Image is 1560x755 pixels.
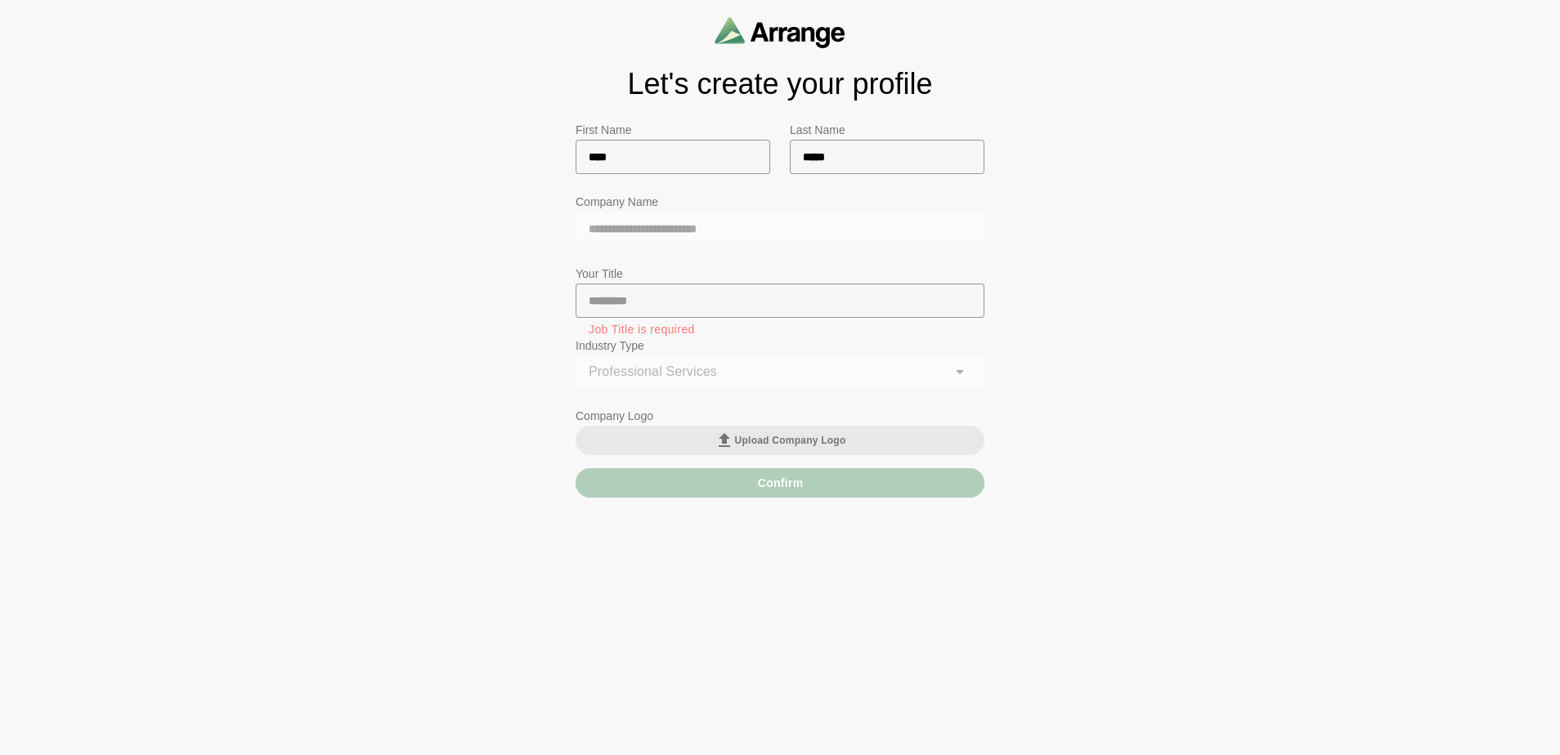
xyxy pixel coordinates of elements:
[715,431,846,450] span: Upload Company Logo
[576,120,770,140] p: First Name
[589,324,971,334] div: Job Title is required
[576,336,984,355] p: Industry Type
[576,426,984,455] button: Upload Company Logo
[576,406,984,426] p: Company Logo
[576,192,984,212] p: Company Name
[576,264,984,284] p: Your Title
[576,68,984,101] h1: Let's create your profile
[715,16,845,48] img: arrangeai-name-small-logo.4d2b8aee.svg
[790,120,984,140] p: Last Name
